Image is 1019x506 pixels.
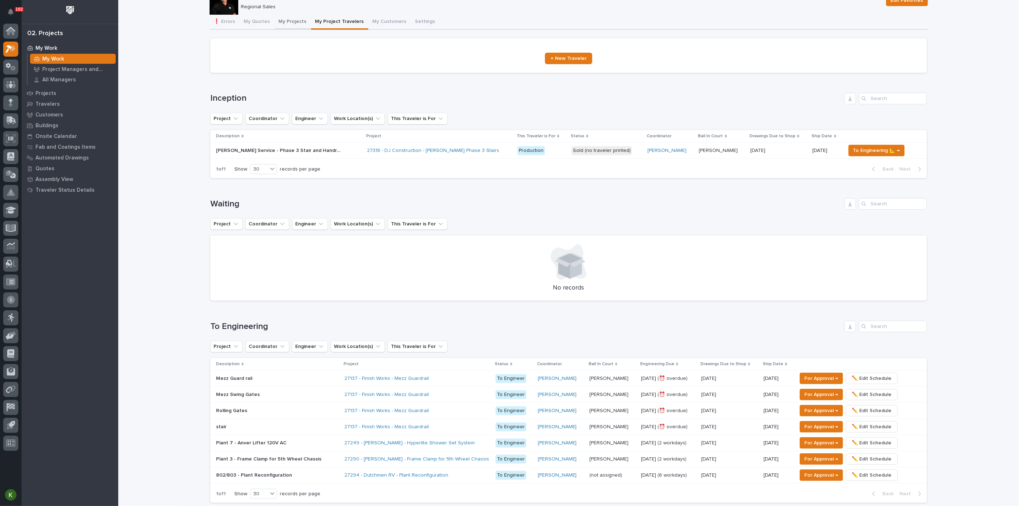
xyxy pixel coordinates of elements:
p: Show [234,491,247,497]
div: 30 [250,166,268,173]
p: [DATE] [701,455,718,462]
button: Next [896,491,927,497]
button: ❗ Errors [210,15,240,30]
p: My Work [35,45,57,52]
button: ✏️ Edit Schedule [846,373,898,384]
p: My Work [42,56,64,62]
button: Work Location(s) [331,341,385,352]
p: [DATE] (6 workdays) [641,472,695,478]
button: ✏️ Edit Schedule [846,421,898,433]
span: ✏️ Edit Schedule [852,406,892,415]
button: Settings [411,15,440,30]
p: [DATE] [701,406,718,414]
div: To Engineer [496,374,526,383]
p: Coordinator [647,132,671,140]
div: 30 [250,490,268,498]
span: To Engineering 📐 → [853,146,900,155]
button: Project [210,341,243,352]
span: ✏️ Edit Schedule [852,390,892,399]
p: Description [216,132,240,140]
p: [DATE] [701,423,718,430]
p: [DATE] [701,439,718,446]
p: [DATE] [764,456,791,462]
button: For Approval → [800,421,843,433]
p: [DATE] [701,390,718,398]
p: records per page [280,166,320,172]
a: Buildings [21,120,118,131]
button: ✏️ Edit Schedule [846,437,898,449]
p: [DATE] [701,374,718,382]
a: 27137 - Finish Works - Mezz Guardrail [344,408,429,414]
button: Next [896,166,927,172]
button: My Projects [274,15,311,30]
button: Notifications [3,4,18,19]
p: Project [344,360,359,368]
span: + New Traveler [551,56,587,61]
span: ✏️ Edit Schedule [852,439,892,447]
span: ✏️ Edit Schedule [852,423,892,431]
span: For Approval → [804,390,838,399]
p: Mezz Swing Gates [216,390,261,398]
span: ✏️ Edit Schedule [852,374,892,383]
p: [PERSON_NAME] [589,390,630,398]
button: Engineer [292,113,328,124]
p: Buildings [35,123,58,129]
p: Drawings Due to Shop [750,132,795,140]
tr: Plant 7 - Anver Lifter 120V ACPlant 7 - Anver Lifter 120V AC 27249 - [PERSON_NAME] - Hyperlite Sh... [210,435,927,451]
p: [PERSON_NAME] [589,406,630,414]
span: Next [899,166,915,172]
button: Project [210,218,243,230]
input: Search [859,198,927,210]
button: For Approval → [800,437,843,449]
a: Assembly View [21,174,118,185]
p: [PERSON_NAME] [589,455,630,462]
span: Back [878,166,894,172]
p: 1 of 1 [210,161,231,178]
a: All Managers [28,75,118,85]
a: [PERSON_NAME] [538,408,577,414]
p: Status [571,132,584,140]
button: Work Location(s) [331,218,385,230]
input: Search [859,321,927,332]
input: Search [859,93,927,104]
span: For Approval → [804,423,838,431]
p: [PERSON_NAME] [589,439,630,446]
tr: Plant 3 - Frame Clamp for 5th Wheel ChassisPlant 3 - Frame Clamp for 5th Wheel Chassis 27290 - [P... [210,451,927,467]
button: For Approval → [800,453,843,465]
div: 02. Projects [27,30,63,38]
p: Onsite Calendar [35,133,77,140]
p: [DATE] (2 workdays) [641,456,695,462]
a: [PERSON_NAME] [538,392,577,398]
p: Ball In Court [698,132,723,140]
p: Engineering Due [640,360,674,368]
h1: To Engineering [210,321,842,332]
button: ✏️ Edit Schedule [846,389,898,400]
div: Sold (no traveler printed) [571,146,632,155]
p: Assembly View [35,176,73,183]
span: Back [878,491,894,497]
p: [DATE] [764,376,791,382]
p: Coordinator [537,360,562,368]
div: Production [517,146,545,155]
p: This Traveler is For [517,132,555,140]
div: Notifications102 [9,9,18,20]
button: Engineer [292,218,328,230]
div: To Engineer [496,439,526,448]
p: Show [234,166,247,172]
div: To Engineer [496,390,526,399]
a: Project Managers and Engineers [28,64,118,74]
p: [DATE] [764,440,791,446]
p: records per page [280,491,320,497]
p: Traveler Status Details [35,187,95,194]
button: This Traveler is For [388,341,448,352]
p: Status [495,360,508,368]
a: 27137 - Finish Works - Mezz Guardrail [344,376,429,382]
button: For Approval → [800,405,843,416]
span: For Approval → [804,471,838,479]
p: [DATE] [813,148,840,154]
a: [PERSON_NAME] [538,456,577,462]
p: Description [216,360,240,368]
p: [PERSON_NAME] [589,374,630,382]
a: [PERSON_NAME] [647,148,686,154]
